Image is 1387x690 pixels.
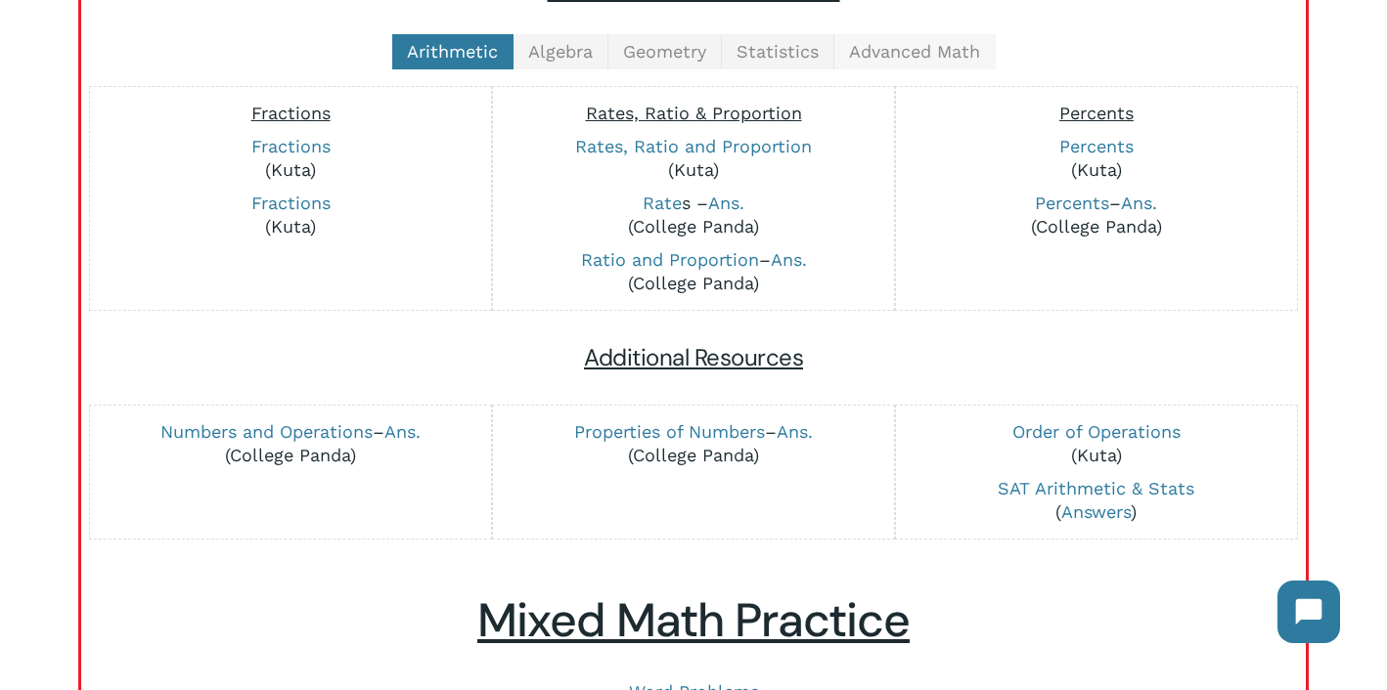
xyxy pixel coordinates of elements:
span: Geometry [623,41,706,62]
a: Algebra [514,34,608,69]
a: Advanced Math [834,34,996,69]
p: – (College Panda) [503,420,884,467]
a: Ans. [777,421,813,442]
p: (Kuta) [906,420,1287,467]
a: Fractions [251,136,331,156]
a: Statistics [722,34,834,69]
p: (Kuta) [503,135,884,182]
p: (Kuta) [906,135,1287,182]
p: – (College Panda) [906,192,1287,238]
p: (Kuta) [100,192,481,238]
span: Arithmetic [407,41,498,62]
a: Ans. [708,193,744,213]
a: Ans. [1121,193,1157,213]
a: Ans. [384,421,421,442]
a: Percents [1035,193,1109,213]
a: SAT Arithmetic & Stats [998,478,1194,498]
iframe: Chatbot [1258,561,1360,663]
p: ( ) [906,477,1287,524]
a: Numbers and Operations [160,421,373,442]
p: – (College Panda) [503,248,884,295]
a: Arithmetic [392,34,514,69]
a: Ans. [771,249,807,270]
span: Advanced Math [849,41,980,62]
a: Fractions [251,193,331,213]
span: Rates, Ratio & Proportion [586,103,802,123]
a: Geometry [608,34,722,69]
a: Answers [1061,501,1131,522]
a: Percents [1059,136,1134,156]
a: Rate [643,193,682,213]
a: Rates, Ratio and Proportion [575,136,812,156]
span: Additional Resources [584,342,803,372]
a: Properties of Numbers [574,421,765,442]
span: Fractions [251,103,331,123]
u: Mixed Math Practice [477,589,910,651]
span: Percents [1059,103,1134,123]
p: (Kuta) [100,135,481,182]
span: Statistics [737,41,819,62]
a: Order of Operations [1012,421,1181,442]
a: Ratio and Proportion [581,249,759,270]
span: Algebra [528,41,593,62]
p: s – (College Panda) [503,192,884,238]
p: – (College Panda) [100,420,481,467]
